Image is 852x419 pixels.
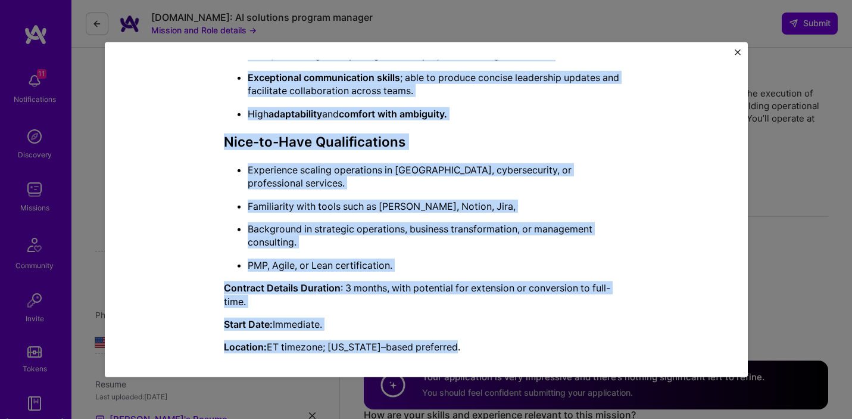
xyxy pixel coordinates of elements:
[224,134,629,150] h3: Nice-to-Have Qualifications
[248,48,629,61] p: Ability to manage under tight timelines.
[248,72,301,83] strong: Exceptional
[248,259,629,272] p: PMP, Agile, or Lean certification.
[339,108,447,120] strong: comfort with ambiguity.
[248,71,629,98] p: ; able to produce concise leadership updates and facilitate collaboration across teams.
[248,222,629,249] p: Background in strategic operations, business transformation, or management consulting.
[224,281,629,308] p: : 3 months, with potential for extension or conversion to full-time.
[224,340,629,353] p: ET timezone; [US_STATE]–based preferred.
[248,107,629,120] p: High and
[304,72,400,83] strong: communication skills
[224,318,629,331] p: Immediate.
[326,48,460,60] strong: multiple high-stakes projects
[735,49,741,61] button: Close
[224,318,273,330] strong: Start Date:
[224,282,341,294] strong: Contract Details Duration
[248,163,629,190] p: Experience scaling operations in [GEOGRAPHIC_DATA], cybersecurity, or professional services.
[269,108,322,120] strong: adaptability
[224,341,267,353] strong: Location:
[248,199,629,212] p: Familiarity with tools such as [PERSON_NAME], Notion, Jira,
